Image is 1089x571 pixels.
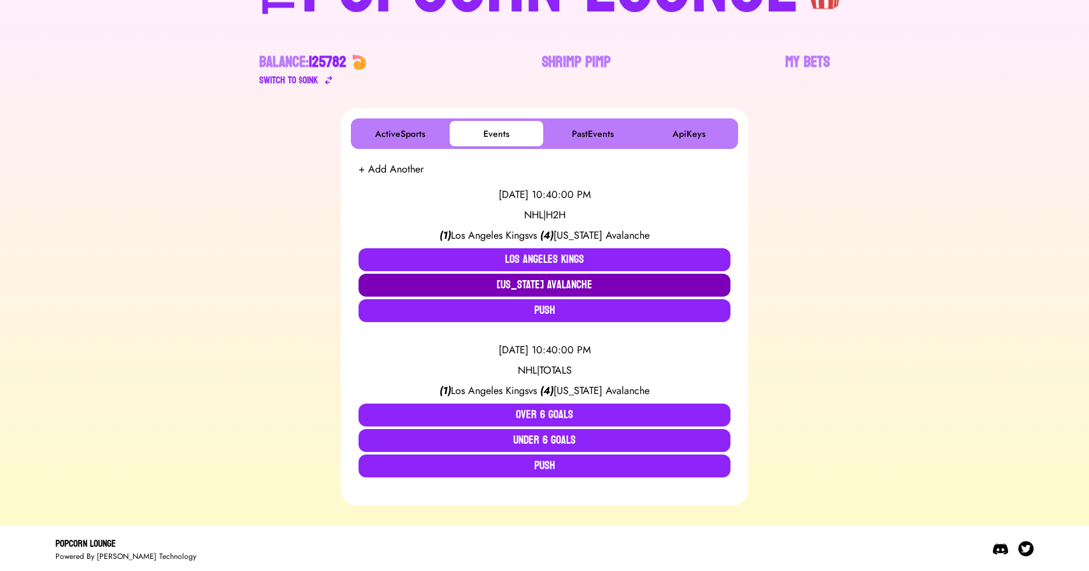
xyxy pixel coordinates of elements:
[55,536,196,551] div: Popcorn Lounge
[540,228,553,243] span: ( 4 )
[546,121,639,146] button: PastEvents
[359,455,730,477] button: Push
[1018,541,1034,556] img: Twitter
[359,248,730,271] button: Los Angeles Kings
[55,551,196,561] div: Powered By [PERSON_NAME] Technology
[451,383,529,398] span: Los Angeles Kings
[359,208,730,223] div: NHL | H2H
[359,299,730,322] button: Push
[359,383,730,398] div: vs
[359,342,730,358] div: [DATE] 10:40:00 PM
[439,228,451,243] span: ( 1 )
[451,228,529,243] span: Los Angeles Kings
[359,429,730,452] button: Under 6 Goals
[359,187,730,202] div: [DATE] 10:40:00 PM
[993,541,1008,556] img: Discord
[309,48,346,76] span: 125782
[352,55,367,70] img: 🍤
[542,52,611,88] a: Shrimp Pimp
[259,73,318,88] div: Switch to $ OINK
[450,121,543,146] button: Events
[642,121,736,146] button: ApiKeys
[353,121,447,146] button: ActiveSports
[785,52,830,88] a: My Bets
[259,52,346,73] div: Balance:
[553,383,650,398] span: [US_STATE] Avalanche
[359,162,423,177] button: + Add Another
[359,274,730,297] button: [US_STATE] Avalanche
[359,404,730,426] button: Over 6 Goals
[359,228,730,243] div: vs
[359,363,730,378] div: NHL | TOTALS
[439,383,451,398] span: ( 1 )
[540,383,553,398] span: ( 4 )
[553,228,650,243] span: [US_STATE] Avalanche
